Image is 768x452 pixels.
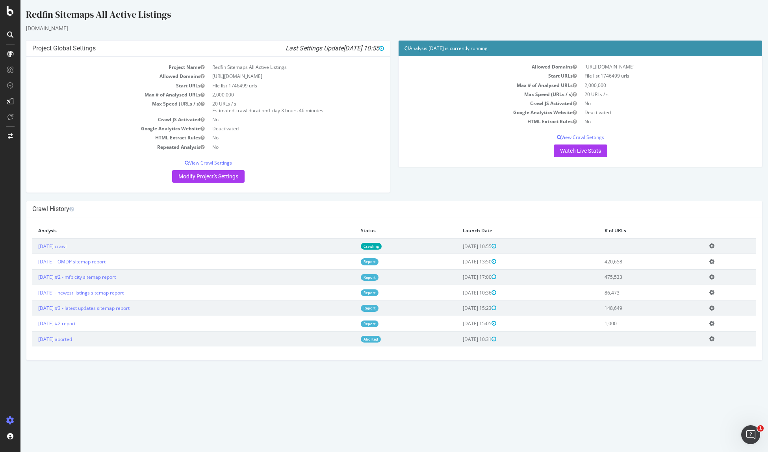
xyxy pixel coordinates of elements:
td: HTML Extract Rules [12,133,188,142]
a: Crawling [340,243,361,250]
p: View Crawl Settings [384,134,736,141]
span: [DATE] 10:55 [442,243,476,250]
td: 20 URLs / s [560,90,736,99]
a: Report [340,258,358,265]
td: No [188,133,364,142]
td: Deactivated [188,124,364,133]
td: File list 1746499 urls [188,81,364,90]
a: [DATE] #2 report [18,320,55,327]
a: Report [340,320,358,327]
a: [DATE] aborted [18,336,52,343]
td: File list 1746499 urls [560,71,736,80]
td: HTML Extract Rules [384,117,560,126]
td: Repeated Analysis [12,143,188,152]
td: Max # of Analysed URLs [12,90,188,99]
th: Analysis [12,223,334,238]
div: [DOMAIN_NAME] [6,24,742,32]
span: [DATE] 10:55 [323,44,364,52]
td: Max Speed (URLs / s) [384,90,560,99]
th: Launch Date [436,223,578,238]
a: [DATE] - OMDP sitemap report [18,258,85,265]
td: Start URLs [12,81,188,90]
span: 1 day 3 hours 46 minutes [248,107,303,114]
td: No [560,99,736,108]
td: 475,533 [578,269,683,285]
td: No [188,143,364,152]
a: [DATE] #3 - latest updates sitemap report [18,305,109,311]
td: Google Analytics Website [12,124,188,133]
td: 1,000 [578,316,683,331]
td: Crawl JS Activated [384,99,560,108]
a: Aborted [340,336,360,343]
td: Max Speed (URLs / s) [12,99,188,115]
span: [DATE] 10:36 [442,289,476,296]
span: [DATE] 10:31 [442,336,476,343]
td: 2,000,000 [188,90,364,99]
a: Report [340,289,358,296]
a: Report [340,274,358,281]
a: [DATE] crawl [18,243,46,250]
a: Report [340,305,358,311]
td: Start URLs [384,71,560,80]
span: [DATE] 15:23 [442,305,476,311]
td: Google Analytics Website [384,108,560,117]
h4: Crawl History [12,205,736,213]
a: [DATE] #2 - mfp city sitemap report [18,274,95,280]
h4: Analysis [DATE] is currently running [384,44,736,52]
td: 2,000,000 [560,81,736,90]
a: Modify Project's Settings [152,170,224,183]
iframe: Intercom live chat [741,425,760,444]
i: Last Settings Update [265,44,364,52]
span: [DATE] 13:50 [442,258,476,265]
h4: Project Global Settings [12,44,364,52]
td: Max # of Analysed URLs [384,81,560,90]
td: 420,658 [578,254,683,269]
span: 1 [757,425,764,432]
span: [DATE] 17:00 [442,274,476,280]
td: Allowed Domains [12,72,188,81]
p: View Crawl Settings [12,159,364,166]
th: Status [334,223,436,238]
td: [URL][DOMAIN_NAME] [560,62,736,71]
td: No [560,117,736,126]
td: Allowed Domains [384,62,560,71]
a: Watch Live Stats [533,144,587,157]
td: Project Name [12,63,188,72]
span: [DATE] 15:05 [442,320,476,327]
a: [DATE] - newest listings sitemap report [18,289,103,296]
td: Deactivated [560,108,736,117]
td: No [188,115,364,124]
th: # of URLs [578,223,683,238]
td: 20 URLs / s Estimated crawl duration: [188,99,364,115]
td: 148,649 [578,300,683,316]
td: [URL][DOMAIN_NAME] [188,72,364,81]
td: Redfin Sitemaps All Active Listings [188,63,364,72]
div: Redfin Sitemaps All Active Listings [6,8,742,24]
td: Crawl JS Activated [12,115,188,124]
td: 86,473 [578,285,683,300]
